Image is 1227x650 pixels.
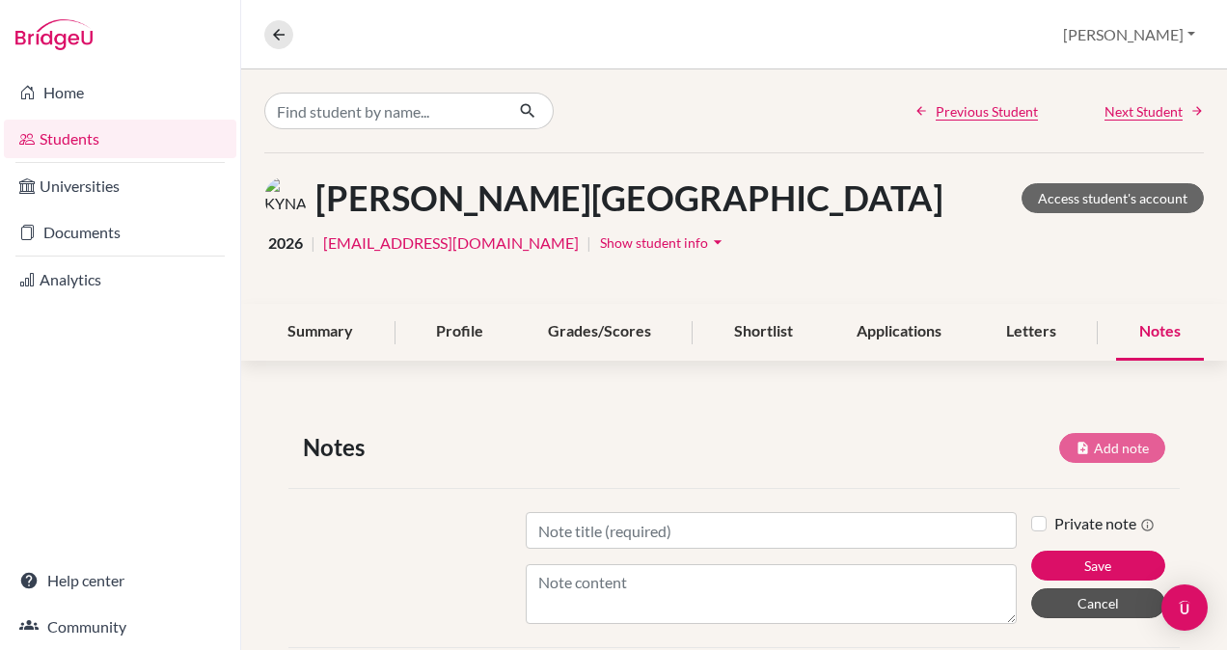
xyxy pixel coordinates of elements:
[264,176,308,220] img: KYNA GULIA's avatar
[1022,183,1204,213] a: Access student's account
[1054,512,1155,535] label: Private note
[525,304,674,361] div: Grades/Scores
[268,231,303,255] span: 2026
[311,231,315,255] span: |
[599,228,728,257] button: Show student infoarrow_drop_down
[586,231,591,255] span: |
[4,167,236,205] a: Universities
[4,561,236,600] a: Help center
[983,304,1079,361] div: Letters
[15,19,93,50] img: Bridge-U
[4,213,236,252] a: Documents
[413,304,506,361] div: Profile
[1054,16,1204,53] button: [PERSON_NAME]
[323,231,579,255] a: [EMAIL_ADDRESS][DOMAIN_NAME]
[303,430,372,465] span: Notes
[1104,101,1183,122] span: Next Student
[914,101,1038,122] a: Previous Student
[4,260,236,299] a: Analytics
[600,234,708,251] span: Show student info
[1161,584,1208,631] div: Open Intercom Messenger
[1104,101,1204,122] a: Next Student
[708,232,727,252] i: arrow_drop_down
[526,512,1017,549] input: Note title (required)
[4,120,236,158] a: Students
[1031,588,1165,618] button: Cancel
[711,304,816,361] div: Shortlist
[4,608,236,646] a: Community
[264,304,376,361] div: Summary
[1059,433,1165,463] button: Add note
[833,304,965,361] div: Applications
[315,177,943,219] h1: [PERSON_NAME][GEOGRAPHIC_DATA]
[1116,304,1204,361] div: Notes
[936,101,1038,122] span: Previous Student
[1031,551,1165,581] button: Save
[4,73,236,112] a: Home
[264,93,504,129] input: Find student by name...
